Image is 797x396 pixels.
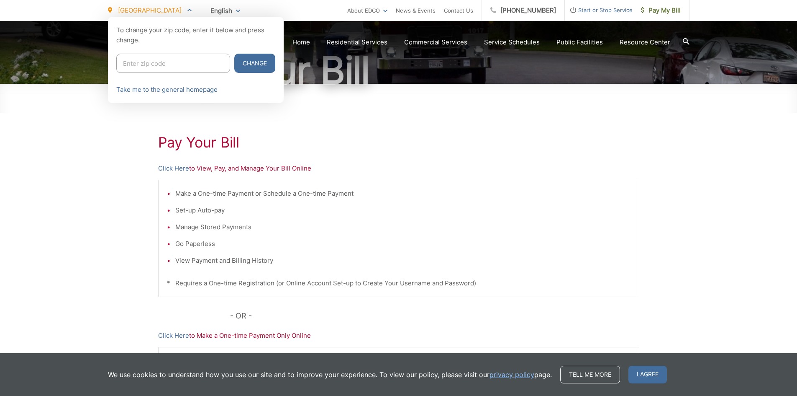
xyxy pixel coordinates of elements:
[560,366,620,383] a: Tell me more
[118,6,182,14] span: [GEOGRAPHIC_DATA]
[116,85,218,95] a: Take me to the general homepage
[108,370,552,380] p: We use cookies to understand how you use our site and to improve your experience. To view our pol...
[396,5,436,16] a: News & Events
[347,5,387,16] a: About EDCO
[641,5,681,16] span: Pay My Bill
[116,25,275,45] p: To change your zip code, enter it below and press change.
[628,366,667,383] span: I agree
[204,3,246,18] span: English
[489,370,534,380] a: privacy policy
[444,5,473,16] a: Contact Us
[116,54,230,73] input: Enter zip code
[234,54,275,73] button: Change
